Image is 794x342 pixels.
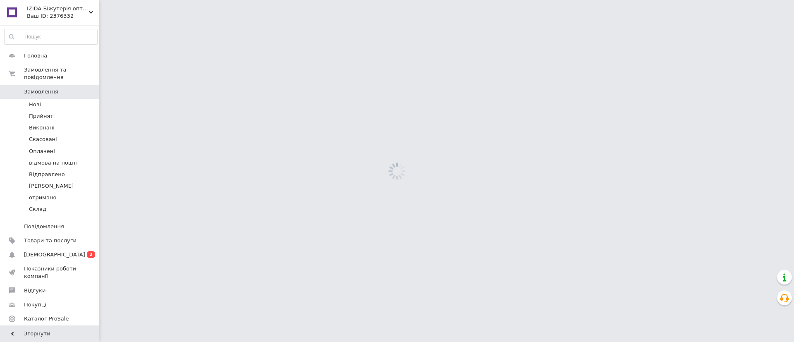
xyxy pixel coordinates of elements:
span: Оплачені [29,148,55,155]
span: Замовлення та повідомлення [24,66,99,81]
span: Замовлення [24,88,58,96]
span: [PERSON_NAME] [29,182,74,190]
span: [DEMOGRAPHIC_DATA] [24,251,85,258]
span: Скасовані [29,136,57,143]
span: 2 [87,251,95,258]
span: Прийняті [29,112,55,120]
span: Нові [29,101,41,108]
span: Відгуки [24,287,45,294]
span: Відправлено [29,171,65,178]
span: Каталог ProSale [24,315,69,323]
span: IZIDA Біжутерія оптом, натуральне каміння та перли, фурнітура для біжутерії оптом [27,5,89,12]
span: Склад [29,206,46,213]
span: Головна [24,52,47,60]
div: Ваш ID: 2376332 [27,12,99,20]
span: Покупці [24,301,46,309]
span: Повідомлення [24,223,64,230]
span: отримано [29,194,56,201]
span: Товари та послуги [24,237,77,244]
input: Пошук [5,29,97,44]
span: Виконані [29,124,55,132]
span: Показники роботи компанії [24,265,77,280]
span: відмова на пошті [29,159,78,167]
